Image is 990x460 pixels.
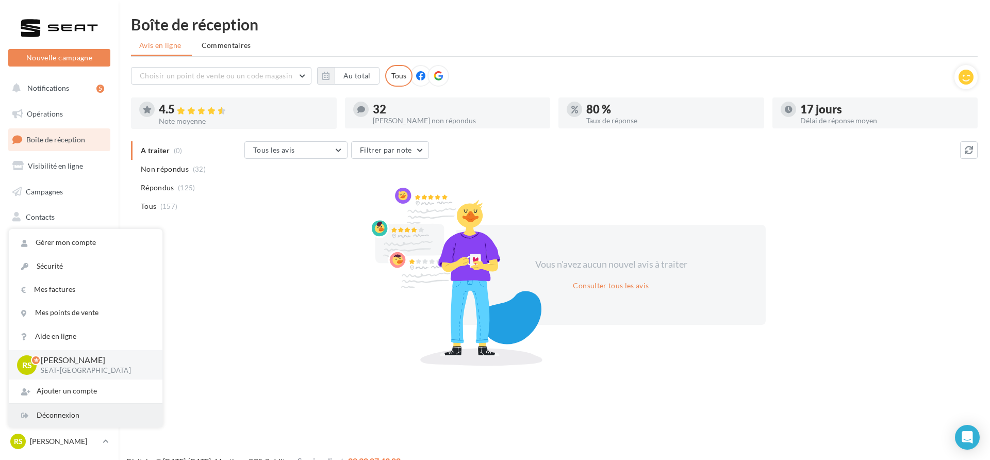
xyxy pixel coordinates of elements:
[6,103,112,125] a: Opérations
[22,359,32,371] span: RS
[178,184,195,192] span: (125)
[6,155,112,177] a: Visibilité en ligne
[6,283,112,314] a: PLV et print personnalisable
[317,67,379,85] button: Au total
[6,206,112,228] a: Contacts
[96,85,104,93] div: 5
[586,104,756,115] div: 80 %
[586,117,756,124] div: Taux de réponse
[244,141,348,159] button: Tous les avis
[160,202,178,210] span: (157)
[159,104,328,116] div: 4.5
[9,278,162,301] a: Mes factures
[351,141,429,159] button: Filtrer par note
[193,165,206,173] span: (32)
[9,301,162,324] a: Mes points de vente
[385,65,412,87] div: Tous
[955,425,980,450] div: Open Intercom Messenger
[6,232,112,254] a: Médiathèque
[41,354,146,366] p: [PERSON_NAME]
[522,258,700,271] div: Vous n'avez aucun nouvel avis à traiter
[569,280,653,292] button: Consulter tous les avis
[800,104,970,115] div: 17 jours
[8,49,110,67] button: Nouvelle campagne
[28,161,83,170] span: Visibilité en ligne
[9,325,162,348] a: Aide en ligne
[26,135,85,144] span: Boîte de réception
[26,212,55,221] span: Contacts
[9,380,162,403] div: Ajouter un compte
[253,145,295,154] span: Tous les avis
[373,104,542,115] div: 32
[131,17,978,32] div: Boîte de réception
[14,436,23,447] span: RS
[159,118,328,125] div: Note moyenne
[141,201,156,211] span: Tous
[9,255,162,278] a: Sécurité
[9,231,162,254] a: Gérer mon compte
[202,41,251,50] span: Commentaires
[41,366,146,375] p: SEAT-[GEOGRAPHIC_DATA]
[6,258,112,280] a: Calendrier
[8,432,110,451] a: RS [PERSON_NAME]
[6,181,112,203] a: Campagnes
[9,404,162,427] div: Déconnexion
[800,117,970,124] div: Délai de réponse moyen
[131,67,311,85] button: Choisir un point de vente ou un code magasin
[6,318,112,348] a: Campagnes DataOnDemand
[141,164,189,174] span: Non répondus
[26,187,63,195] span: Campagnes
[141,183,174,193] span: Répondus
[30,436,98,447] p: [PERSON_NAME]
[373,117,542,124] div: [PERSON_NAME] non répondus
[6,128,112,151] a: Boîte de réception
[27,84,69,92] span: Notifications
[27,109,63,118] span: Opérations
[335,67,379,85] button: Au total
[6,77,108,99] button: Notifications 5
[140,71,292,80] span: Choisir un point de vente ou un code magasin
